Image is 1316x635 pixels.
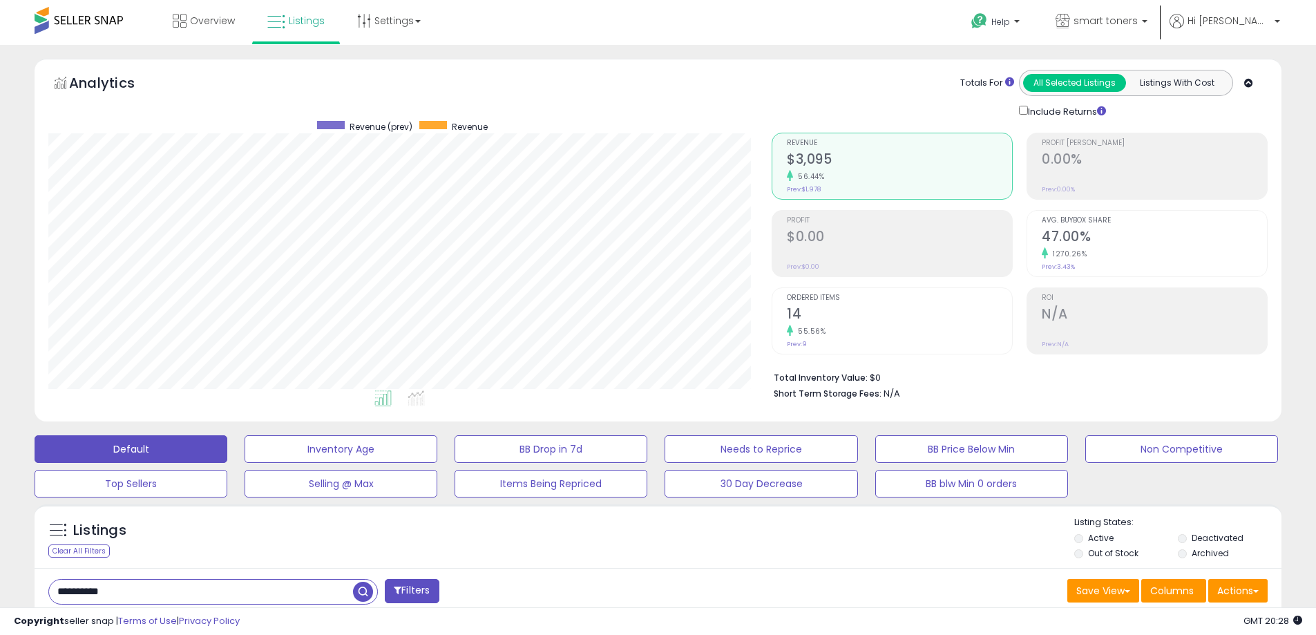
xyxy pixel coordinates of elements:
[1048,249,1087,259] small: 1270.26%
[787,306,1012,325] h2: 14
[787,229,1012,247] h2: $0.00
[960,2,1033,45] a: Help
[289,14,325,28] span: Listings
[350,121,412,133] span: Revenue (prev)
[452,121,488,133] span: Revenue
[1042,263,1075,271] small: Prev: 3.43%
[1042,306,1267,325] h2: N/A
[69,73,162,96] h5: Analytics
[35,435,227,463] button: Default
[48,544,110,558] div: Clear All Filters
[875,435,1068,463] button: BB Price Below Min
[774,388,881,399] b: Short Term Storage Fees:
[1042,185,1075,193] small: Prev: 0.00%
[35,470,227,497] button: Top Sellers
[1067,579,1139,603] button: Save View
[1074,14,1138,28] span: smart toners
[875,470,1068,497] button: BB blw Min 0 orders
[14,615,240,628] div: seller snap | |
[1023,74,1126,92] button: All Selected Listings
[1042,340,1069,348] small: Prev: N/A
[245,435,437,463] button: Inventory Age
[793,171,824,182] small: 56.44%
[1009,103,1123,119] div: Include Returns
[787,294,1012,302] span: Ordered Items
[385,579,439,603] button: Filters
[190,14,235,28] span: Overview
[884,387,900,400] span: N/A
[73,521,126,540] h5: Listings
[793,326,826,337] small: 55.56%
[774,368,1257,385] li: $0
[1208,579,1268,603] button: Actions
[1042,151,1267,170] h2: 0.00%
[1192,532,1243,544] label: Deactivated
[787,340,807,348] small: Prev: 9
[1188,14,1270,28] span: Hi [PERSON_NAME]
[665,435,857,463] button: Needs to Reprice
[1042,229,1267,247] h2: 47.00%
[1042,140,1267,147] span: Profit [PERSON_NAME]
[1042,217,1267,225] span: Avg. Buybox Share
[787,185,821,193] small: Prev: $1,978
[665,470,857,497] button: 30 Day Decrease
[455,470,647,497] button: Items Being Repriced
[1192,547,1229,559] label: Archived
[971,12,988,30] i: Get Help
[787,263,819,271] small: Prev: $0.00
[245,470,437,497] button: Selling @ Max
[787,140,1012,147] span: Revenue
[179,614,240,627] a: Privacy Policy
[787,217,1012,225] span: Profit
[1170,14,1280,45] a: Hi [PERSON_NAME]
[1150,584,1194,598] span: Columns
[455,435,647,463] button: BB Drop in 7d
[1042,294,1267,302] span: ROI
[960,77,1014,90] div: Totals For
[991,16,1010,28] span: Help
[118,614,177,627] a: Terms of Use
[1088,547,1138,559] label: Out of Stock
[1088,532,1114,544] label: Active
[787,151,1012,170] h2: $3,095
[1141,579,1206,603] button: Columns
[14,614,64,627] strong: Copyright
[1125,74,1228,92] button: Listings With Cost
[1074,516,1281,529] p: Listing States:
[774,372,868,383] b: Total Inventory Value:
[1243,614,1302,627] span: 2025-08-12 20:28 GMT
[1085,435,1278,463] button: Non Competitive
